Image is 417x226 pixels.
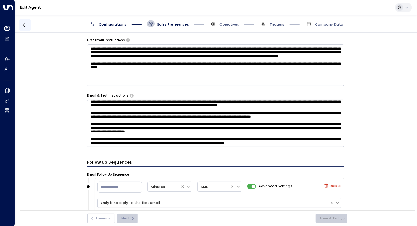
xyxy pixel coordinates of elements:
[219,22,239,27] span: Objectives
[126,38,130,41] button: Specify instructions for the agent's first email only, such as introductory content, special offe...
[99,22,126,27] span: Configurations
[324,184,341,188] label: Delete
[315,22,343,27] span: Company Data
[87,172,129,177] label: Email Follow Up Sequence
[157,22,189,27] span: Sales Preferences
[258,184,292,189] span: Advanced Settings
[87,94,128,98] label: Email & Text Instructions
[20,5,41,10] a: Edit Agent
[270,22,284,27] span: Triggers
[87,38,125,42] label: First Email Instructions
[87,159,344,166] h3: Follow Up Sequences
[130,94,133,97] button: Provide any specific instructions you want the agent to follow only when responding to leads via ...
